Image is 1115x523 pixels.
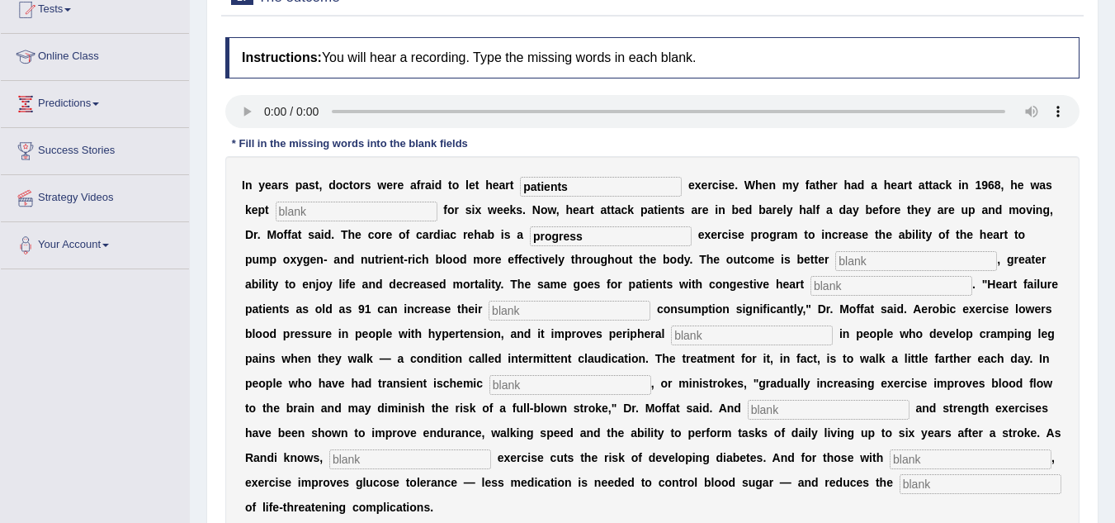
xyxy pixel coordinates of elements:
[522,203,526,216] b: .
[368,253,376,266] b: u
[269,253,276,266] b: p
[702,203,709,216] b: e
[417,178,421,192] b: f
[777,203,783,216] b: e
[1026,203,1032,216] b: v
[875,228,879,241] b: t
[485,178,493,192] b: h
[472,203,475,216] b: i
[787,228,797,241] b: m
[343,178,349,192] b: c
[899,228,905,241] b: a
[886,228,892,241] b: e
[252,203,258,216] b: e
[341,228,348,241] b: T
[532,203,541,216] b: N
[547,203,555,216] b: w
[355,228,361,241] b: e
[722,178,729,192] b: s
[1010,178,1018,192] b: h
[671,326,833,345] input: blank
[298,228,302,241] b: t
[324,228,332,241] b: d
[918,203,924,216] b: e
[377,178,386,192] b: w
[253,228,257,241] b: r
[781,228,787,241] b: a
[278,178,282,192] b: r
[347,228,355,241] b: h
[960,228,967,241] b: h
[698,228,705,241] b: e
[678,203,685,216] b: s
[416,228,423,241] b: c
[265,203,269,216] b: t
[381,228,385,241] b: r
[475,203,481,216] b: x
[980,228,987,241] b: h
[579,203,586,216] b: a
[769,228,777,241] b: g
[792,178,799,192] b: y
[999,228,1004,241] b: r
[245,178,253,192] b: n
[731,203,739,216] b: b
[316,253,324,266] b: n
[586,203,590,216] b: r
[423,228,429,241] b: a
[465,203,472,216] b: s
[329,449,491,469] input: blank
[702,178,708,192] b: e
[1039,178,1046,192] b: a
[938,203,944,216] b: a
[981,178,988,192] b: 9
[397,178,404,192] b: e
[813,203,816,216] b: l
[465,178,469,192] b: l
[349,178,353,192] b: t
[748,400,909,420] input: blank
[728,228,731,241] b: i
[505,178,509,192] b: r
[890,203,894,216] b: r
[717,228,721,241] b: r
[919,228,922,241] b: i
[1036,203,1043,216] b: n
[810,276,972,296] input: blank
[695,178,702,192] b: x
[295,178,303,192] b: p
[961,203,969,216] b: u
[455,203,459,216] b: r
[981,203,988,216] b: a
[739,203,745,216] b: e
[429,228,433,241] b: r
[467,228,474,241] b: e
[309,178,315,192] b: s
[441,228,444,241] b: i
[768,178,776,192] b: n
[324,253,328,266] b: -
[763,178,769,192] b: e
[252,253,259,266] b: u
[510,178,514,192] b: t
[966,228,973,241] b: e
[489,375,651,395] input: blank
[385,228,392,241] b: e
[777,228,781,241] b: r
[365,178,371,192] b: s
[804,228,808,241] b: t
[303,253,310,266] b: g
[520,177,682,197] input: blank
[925,228,932,241] b: y
[755,178,763,192] b: h
[905,228,913,241] b: b
[282,178,289,192] b: s
[488,228,495,241] b: b
[611,203,615,216] b: t
[900,474,1061,494] input: blank
[808,228,815,241] b: o
[333,253,340,266] b: a
[647,203,654,216] b: a
[406,228,410,241] b: f
[763,228,770,241] b: o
